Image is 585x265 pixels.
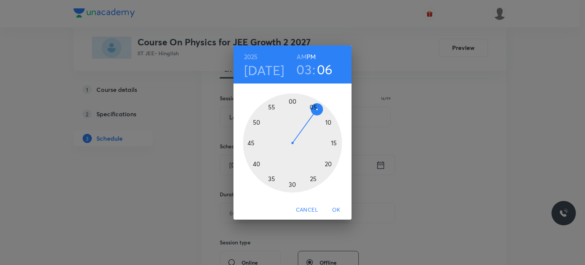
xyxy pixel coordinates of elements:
button: AM [297,51,306,62]
button: 06 [317,61,333,77]
h3: : [312,61,315,77]
button: PM [307,51,316,62]
button: 2025 [244,51,258,62]
span: OK [327,205,345,215]
button: Cancel [293,203,321,217]
button: OK [324,203,348,217]
span: Cancel [296,205,318,215]
button: 03 [296,61,312,77]
button: [DATE] [244,62,285,78]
